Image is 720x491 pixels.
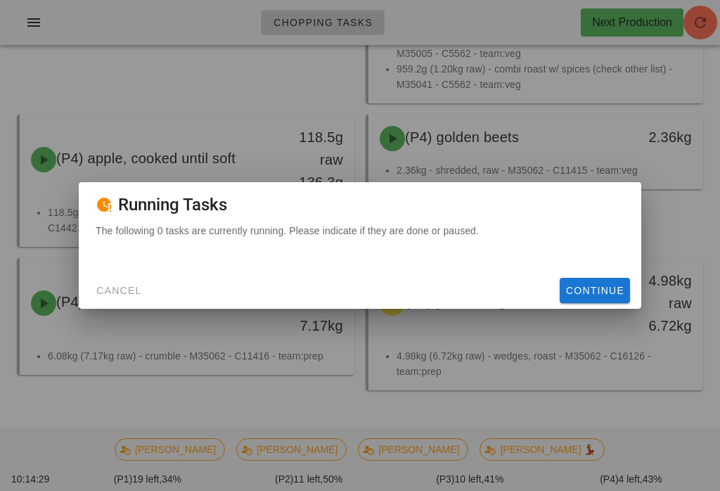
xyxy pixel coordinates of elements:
[560,278,630,303] button: Continue
[96,223,624,238] p: The following 0 tasks are currently running. Please indicate if they are done or paused.
[565,285,624,296] span: Continue
[79,182,641,223] div: Running Tasks
[96,285,142,296] span: Cancel
[90,278,148,303] button: Cancel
